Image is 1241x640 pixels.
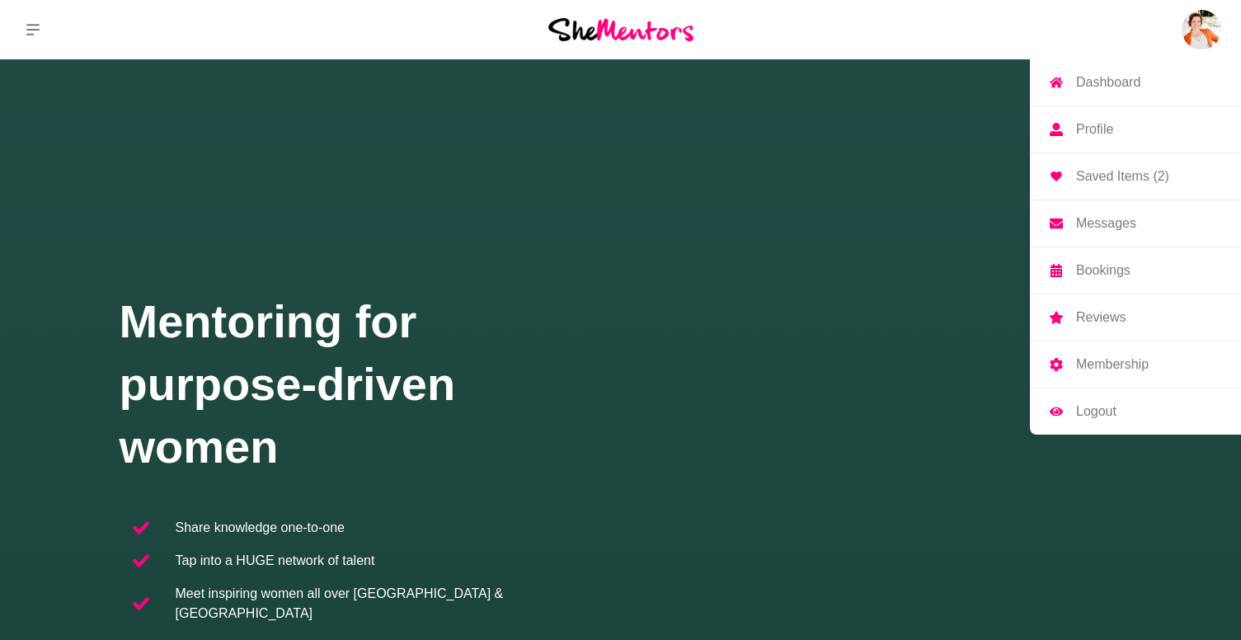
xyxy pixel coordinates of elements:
p: Saved Items (2) [1076,170,1169,183]
p: Meet inspiring women all over [GEOGRAPHIC_DATA] & [GEOGRAPHIC_DATA] [176,584,608,624]
p: Membership [1076,358,1149,371]
a: Saved Items (2) [1030,153,1241,200]
p: Reviews [1076,311,1126,324]
a: Dashboard [1030,59,1241,106]
p: Dashboard [1076,76,1140,89]
p: Logout [1076,405,1116,418]
a: Reviews [1030,294,1241,341]
p: Messages [1076,217,1136,230]
img: She Mentors Logo [548,18,693,40]
p: Bookings [1076,264,1131,277]
h1: Mentoring for purpose-driven women [120,290,621,478]
p: Profile [1076,123,1113,136]
p: Share knowledge one-to-one [176,518,345,538]
a: Bookings [1030,247,1241,294]
img: Chantelle [1182,10,1221,49]
a: ChantelleDashboardProfileSaved Items (2)MessagesBookingsReviewsMembershipLogout [1182,10,1221,49]
p: Tap into a HUGE network of talent [176,551,375,571]
a: Messages [1030,200,1241,247]
a: Profile [1030,106,1241,153]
